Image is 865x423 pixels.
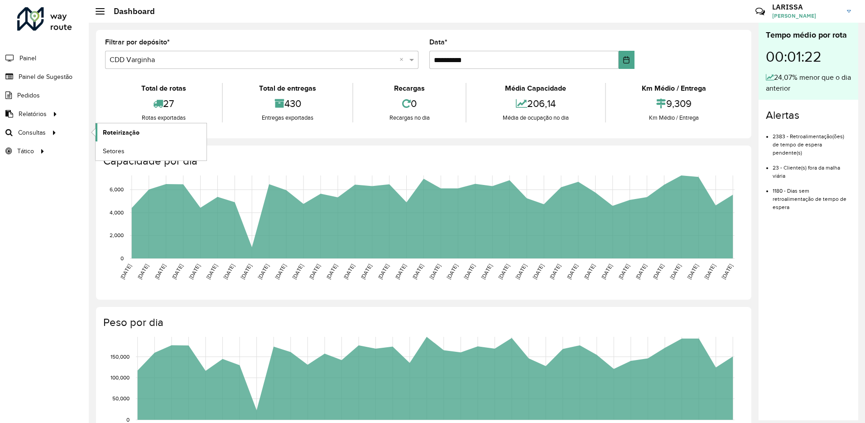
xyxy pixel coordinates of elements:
text: [DATE] [514,263,528,280]
div: Críticas? Dúvidas? Elogios? Sugestões? Entre em contato conosco! [647,3,742,27]
span: Painel [19,53,36,63]
div: Total de rotas [107,83,220,94]
text: [DATE] [703,263,716,280]
div: 24,07% menor que o dia anterior [766,72,851,94]
text: [DATE] [171,263,184,280]
a: Setores [96,142,207,160]
div: 0 [356,94,463,113]
text: [DATE] [617,263,630,280]
text: 0 [126,417,130,423]
div: 00:01:22 [766,41,851,72]
text: [DATE] [325,263,338,280]
text: [DATE] [686,263,699,280]
a: Contato Rápido [750,2,770,21]
text: [DATE] [342,263,356,280]
span: Setores [103,146,125,156]
text: [DATE] [497,263,510,280]
span: Clear all [399,54,407,65]
text: [DATE] [463,263,476,280]
text: [DATE] [548,263,562,280]
text: [DATE] [377,263,390,280]
text: [DATE] [308,263,321,280]
div: Média de ocupação no dia [469,113,602,122]
text: 2,000 [110,233,124,238]
span: Painel de Sugestão [19,72,72,82]
li: 1180 - Dias sem retroalimentação de tempo de espera [773,180,851,211]
text: 50,000 [112,396,130,402]
span: [PERSON_NAME] [772,12,840,20]
h4: Alertas [766,109,851,122]
text: [DATE] [222,263,235,280]
div: 9,309 [608,94,740,113]
h4: Capacidade por dia [103,155,742,168]
text: [DATE] [600,263,613,280]
text: [DATE] [446,263,459,280]
h2: Dashboard [105,6,155,16]
li: 23 - Cliente(s) fora da malha viária [773,157,851,180]
text: 0 [120,255,124,261]
span: Pedidos [17,91,40,100]
div: Recargas [356,83,463,94]
div: 206,14 [469,94,602,113]
text: [DATE] [188,263,201,280]
text: 4,000 [110,209,124,215]
div: 27 [107,94,220,113]
text: [DATE] [480,263,493,280]
a: Roteirização [96,123,207,141]
text: [DATE] [257,263,270,280]
div: Total de entregas [225,83,350,94]
text: 100,000 [111,374,130,380]
text: [DATE] [240,263,253,280]
div: 430 [225,94,350,113]
span: Tático [17,146,34,156]
span: Consultas [18,128,46,137]
text: [DATE] [291,263,304,280]
text: [DATE] [652,263,665,280]
h4: Peso por dia [103,316,742,329]
text: [DATE] [136,263,149,280]
text: [DATE] [669,263,682,280]
text: [DATE] [721,263,734,280]
div: Média Capacidade [469,83,602,94]
text: [DATE] [274,263,287,280]
div: Entregas exportadas [225,113,350,122]
text: [DATE] [428,263,442,280]
div: Tempo médio por rota [766,29,851,41]
text: [DATE] [360,263,373,280]
label: Data [429,37,447,48]
span: Relatórios [19,109,47,119]
div: Km Médio / Entrega [608,83,740,94]
text: [DATE] [411,263,424,280]
text: [DATE] [394,263,407,280]
span: Roteirização [103,128,139,137]
text: [DATE] [531,263,544,280]
div: Recargas no dia [356,113,463,122]
button: Choose Date [619,51,634,69]
div: Rotas exportadas [107,113,220,122]
text: 6,000 [110,187,124,193]
text: [DATE] [634,263,648,280]
text: [DATE] [205,263,218,280]
h3: LARISSA [772,3,840,11]
label: Filtrar por depósito [105,37,170,48]
text: [DATE] [119,263,132,280]
li: 2383 - Retroalimentação(ões) de tempo de espera pendente(s) [773,126,851,157]
text: [DATE] [583,263,596,280]
text: 150,000 [111,354,130,360]
div: Km Médio / Entrega [608,113,740,122]
text: [DATE] [566,263,579,280]
text: [DATE] [154,263,167,280]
